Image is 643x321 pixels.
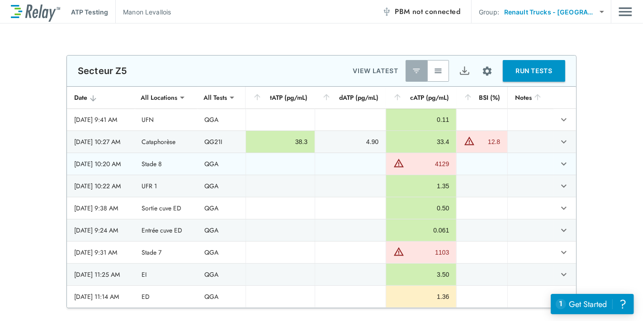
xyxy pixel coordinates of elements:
td: Sortie cuve ED [134,197,197,219]
th: Date [67,87,134,109]
button: expand row [556,267,572,282]
table: sticky table [67,87,576,308]
div: [DATE] 9:41 AM [74,115,127,124]
div: [DATE] 9:31 AM [74,248,127,257]
td: QGA [197,153,246,175]
button: expand row [556,156,572,172]
div: cATP (pg/mL) [393,92,449,103]
div: [DATE] 10:20 AM [74,159,127,168]
td: QGA [197,109,246,130]
td: QGA [197,286,246,307]
button: RUN TESTS [503,60,565,82]
p: Secteur Z5 [78,65,128,76]
img: Warning [393,158,404,168]
div: BSI (%) [463,92,500,103]
div: [DATE] 9:24 AM [74,226,127,235]
td: Cataphorèse [134,131,197,153]
div: All Tests [197,88,233,107]
button: expand row [556,223,572,238]
button: Export [454,60,475,82]
p: Group: [479,7,499,17]
td: QGA [197,242,246,263]
button: expand row [556,289,572,304]
img: Warning [464,135,475,146]
td: UFR 1 [134,175,197,197]
img: Latest [412,66,421,75]
div: All Locations [134,88,184,107]
td: Stade 7 [134,242,197,263]
button: expand row [556,245,572,260]
div: [DATE] 11:25 AM [74,270,127,279]
td: QGA [197,219,246,241]
img: View All [434,66,443,75]
div: 3.50 [393,270,449,279]
button: Main menu [619,3,632,20]
div: [DATE] 10:22 AM [74,181,127,191]
iframe: Resource center [551,294,634,314]
div: 33.4 [393,137,449,146]
button: expand row [556,112,572,127]
img: Drawer Icon [619,3,632,20]
button: Site setup [475,59,499,83]
button: expand row [556,200,572,216]
span: PBM [395,5,460,18]
button: expand row [556,134,572,149]
img: LuminUltra Relay [11,2,60,22]
div: 1.35 [393,181,449,191]
button: expand row [556,178,572,194]
img: Offline Icon [382,7,391,16]
td: Stade 8 [134,153,197,175]
td: QGA [197,175,246,197]
td: ED [134,286,197,307]
div: dATP (pg/mL) [322,92,378,103]
div: 12.8 [477,137,500,146]
img: Settings Icon [482,65,493,77]
p: VIEW LATEST [353,65,398,76]
div: [DATE] 9:38 AM [74,204,127,213]
p: Manon Levallois [123,7,171,17]
td: Entrée cuve ED [134,219,197,241]
div: 0.50 [393,204,449,213]
td: QG21I [197,131,246,153]
img: Warning [393,246,404,257]
div: tATP (pg/mL) [253,92,307,103]
div: [DATE] 10:27 AM [74,137,127,146]
td: UFN [134,109,197,130]
span: not connected [412,6,460,17]
div: [DATE] 11:14 AM [74,292,127,301]
td: QGA [197,197,246,219]
div: 0.061 [393,226,449,235]
div: 4129 [407,159,449,168]
div: Notes [515,92,547,103]
div: 1.36 [393,292,449,301]
p: ATP Testing [71,7,108,17]
div: 4.90 [322,137,378,146]
div: 38.3 [253,137,307,146]
div: 0.11 [393,115,449,124]
td: QGA [197,264,246,285]
div: 1103 [407,248,449,257]
button: PBM not connected [378,3,464,21]
td: EI [134,264,197,285]
img: Export Icon [459,65,470,77]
